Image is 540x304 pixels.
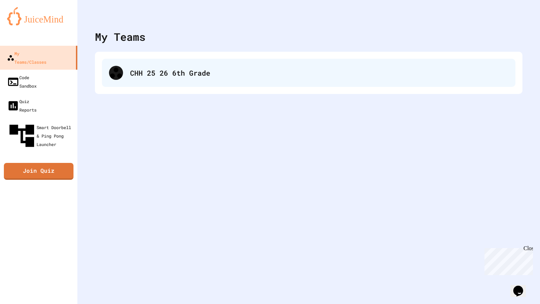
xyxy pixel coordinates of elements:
img: logo-orange.svg [7,7,70,25]
iframe: chat widget [482,245,533,275]
div: Code Sandbox [7,73,37,90]
div: CHH 25 26 6th Grade [102,59,515,87]
div: My Teams [95,29,146,45]
div: My Teams/Classes [7,49,46,66]
div: Chat with us now!Close [3,3,49,45]
a: Join Quiz [4,163,73,180]
iframe: chat widget [510,276,533,297]
div: Quiz Reports [7,97,37,114]
div: CHH 25 26 6th Grade [130,68,508,78]
div: Smart Doorbell & Ping Pong Launcher [7,121,75,151]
